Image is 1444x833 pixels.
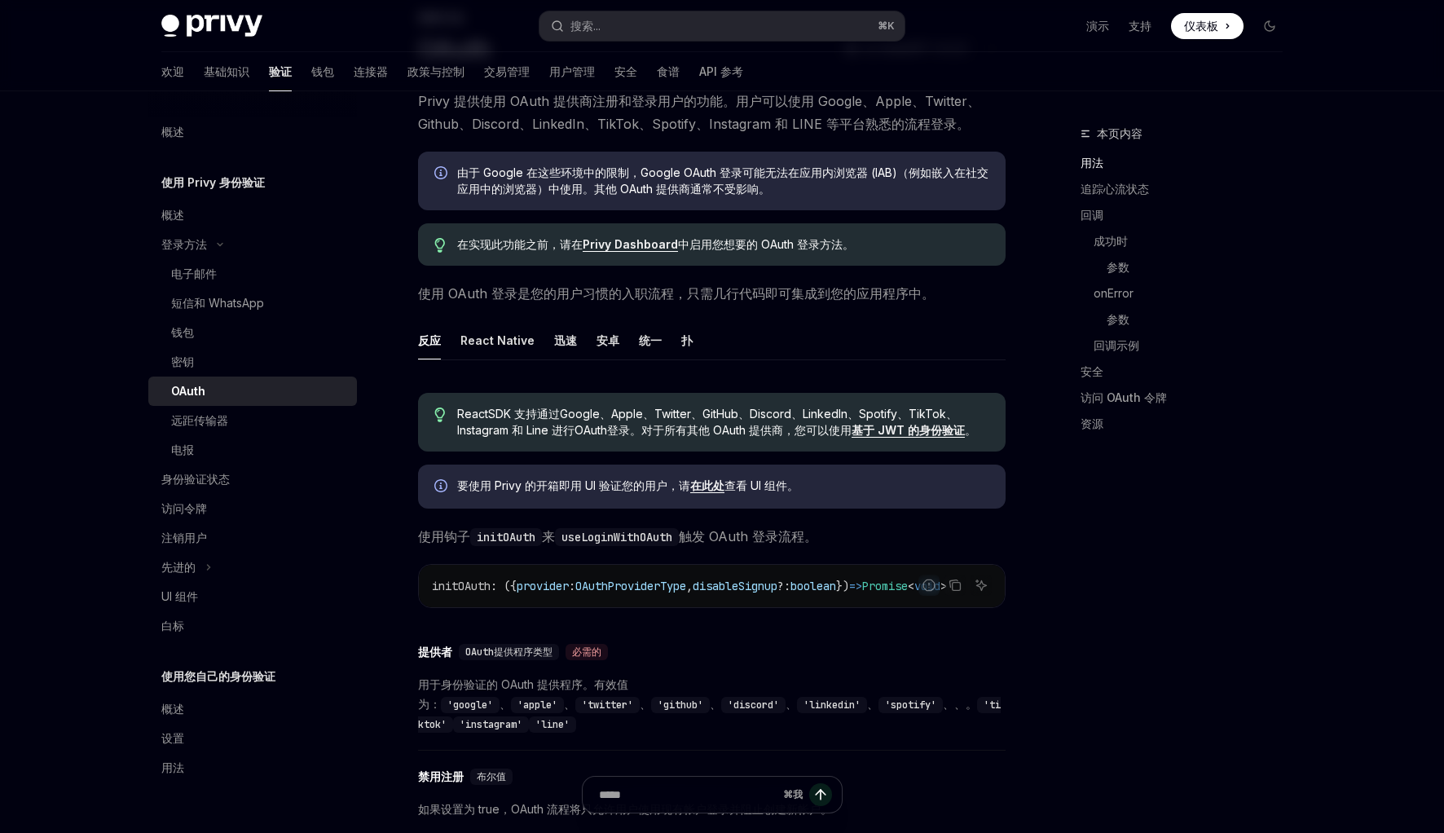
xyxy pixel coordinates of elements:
a: Privy Dashboard [583,237,678,252]
font: 参数 [1107,312,1129,326]
font: 统一 [639,333,662,347]
font: OAuth提供程序类型 [465,646,553,659]
a: 用户管理 [549,52,595,91]
span: OAuthProviderType [575,579,686,593]
button: 询问人工智能 [971,575,992,596]
font: 搜索... [570,19,601,33]
input: 提问... [599,777,777,813]
a: 食谱 [657,52,680,91]
font: 由于 Google 在这些环境中的限制，Google OAuth 登录可能无法在应用内浏览器 (IAB)（例如嵌入在社交应用中的浏览器）中使用。其他 OAuth 提供商通常不受影响。 [457,165,988,196]
img: 深色标志 [161,15,262,37]
span: < [908,579,914,593]
font: 、 [786,697,797,711]
a: 钱包 [148,318,357,347]
span: Promise [862,579,908,593]
code: 'github' [651,697,710,713]
font: React [457,407,488,421]
button: 报告错误代码 [918,575,940,596]
button: 复制代码块中的内容 [944,575,966,596]
font: 概述 [161,125,184,139]
font: 设置 [161,731,184,745]
a: 概述 [148,201,357,230]
font: 用户管理 [549,64,595,78]
a: onError [1081,280,1296,306]
font: 仪表板 [1184,19,1218,33]
a: OAuth [148,377,357,406]
font: 、 [954,697,966,711]
a: 交易管理 [484,52,530,91]
code: 'spotify' [878,697,943,713]
font: API 参考 [699,64,743,78]
font: 密钥 [171,355,194,368]
a: 电报 [148,435,357,465]
a: API 参考 [699,52,743,91]
font: 成功时 [1094,234,1128,248]
font: 政策与控制 [407,64,464,78]
font: 、 [500,697,511,711]
code: 'google' [441,697,500,713]
font: 安卓 [597,333,619,347]
a: 访问 OAuth 令牌 [1081,385,1296,411]
font: 概述 [161,208,184,222]
code: 'linkedin' [797,697,867,713]
a: 政策与控制 [407,52,464,91]
font: 中启用您想要的 OAuth 登录方法。 [678,237,854,251]
font: 触发 OAuth 登录流程。 [679,528,817,544]
code: useLoginWithOAuth [555,528,679,546]
font: 安全 [1081,364,1103,378]
code: 'line' [529,716,576,733]
font: 食谱 [657,64,680,78]
a: 参数 [1081,306,1296,333]
span: initOAuth [432,579,491,593]
button: 发送消息 [809,783,832,806]
span: : ({ [491,579,517,593]
font: 钱包 [311,64,334,78]
button: 切换登录方法部分 [148,230,357,259]
font: 欢迎 [161,64,184,78]
font: 使用您自己的身份验证 [161,669,275,683]
font: 交易管理 [484,64,530,78]
a: 概述 [148,117,357,147]
font: 访问 OAuth 令牌 [1081,390,1167,404]
a: 安全 [614,52,637,91]
font: OAuth [171,384,205,398]
font: 、 [640,697,651,711]
font: 。 [966,697,977,711]
font: 。 [965,423,976,437]
font: 、 [867,697,878,711]
font: 。对于所有其他 OAuth 提供商，您可以使用 [630,423,852,437]
font: 查看 UI 组件。 [724,478,799,492]
svg: 信息 [434,479,451,496]
a: 验证 [269,52,292,91]
font: 远距传输器 [171,413,228,427]
font: 使用 Privy 身份验证 [161,175,265,189]
font: 钱包 [171,325,194,339]
a: 设置 [148,724,357,753]
a: 仪表板 [1171,13,1244,39]
span: }) [836,579,849,593]
a: 在此处 [690,478,724,493]
font: 回调 [1081,208,1103,222]
font: 参数 [1107,260,1129,274]
font: 注销用户 [161,531,207,544]
font: 用法 [1081,156,1103,170]
a: 追踪心流状态 [1081,176,1296,202]
a: 白标 [148,611,357,641]
button: 切换暗模式 [1257,13,1283,39]
font: 使用钩子 [418,528,470,544]
font: 概述 [161,702,184,716]
a: 短信和 WhatsApp [148,289,357,318]
font: Privy 提供使用 OAuth 提供商注册和登录用户的功能。用户可以使用 Google、Apple、Twitter、Github、Discord、LinkedIn、TikTok、Spotify... [418,93,980,132]
font: 、 [710,697,721,711]
a: 身份验证状态 [148,465,357,494]
font: 支持 [1129,19,1151,33]
font: 、 [943,697,954,711]
font: Google、Apple、Twitter、GitHub、Discord、LinkedIn、Spotify、TikTok、Instagram 和 Line 进行 [457,407,958,437]
code: 'instagram' [453,716,529,733]
a: 基础知识 [204,52,249,91]
font: 反应 [418,333,441,347]
a: 回调示例 [1081,333,1296,359]
font: 在实现此功能之前，请在 [457,237,583,251]
font: 登录方法 [161,237,207,251]
font: ⌘ [878,20,887,32]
